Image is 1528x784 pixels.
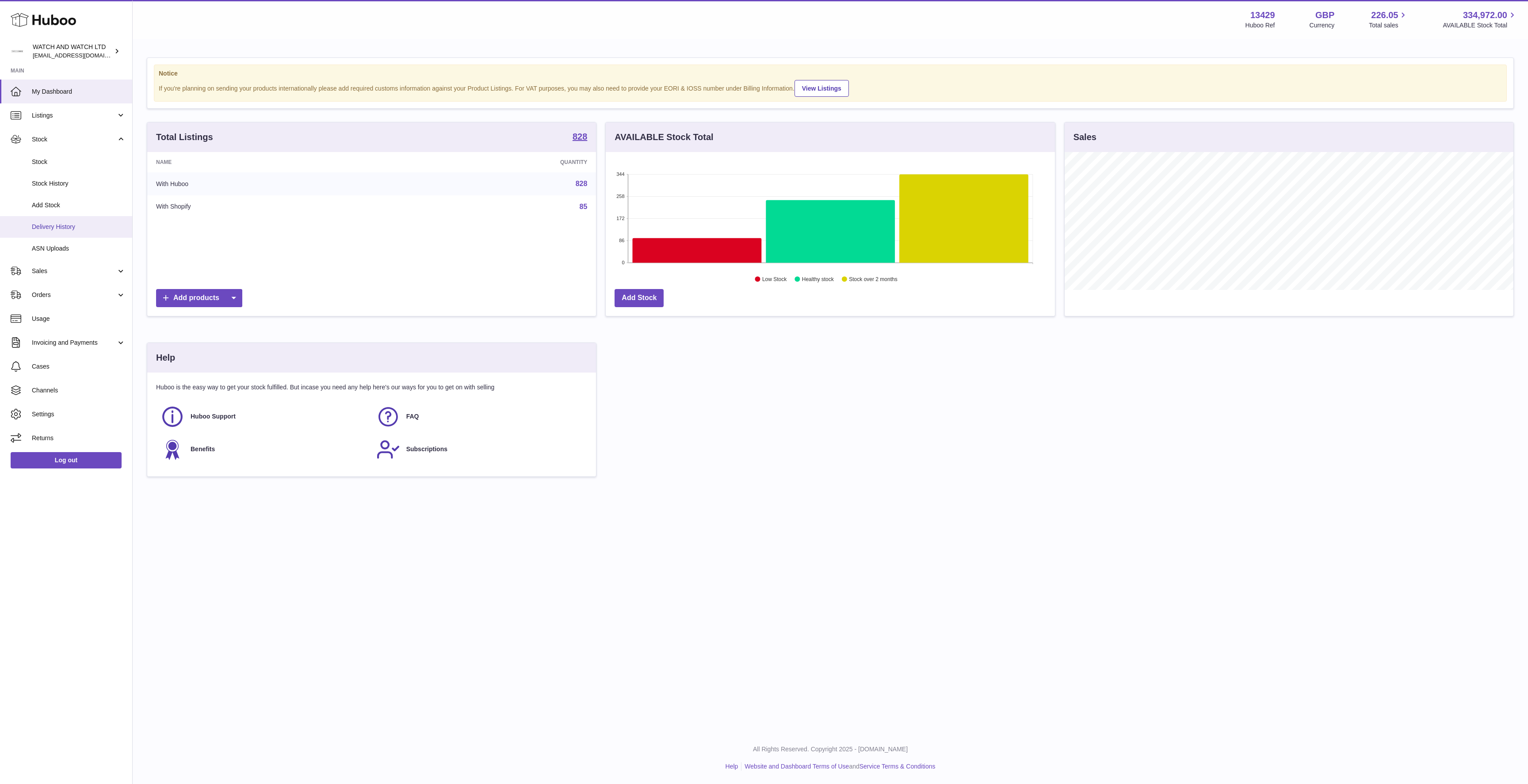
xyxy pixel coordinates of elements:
th: Name [147,152,389,172]
span: Listings [32,111,116,120]
span: Stock [32,158,126,166]
a: 226.05 Total sales [1369,9,1408,30]
span: Delivery History [32,223,126,231]
span: Total sales [1369,21,1408,30]
div: If you're planning on sending your products internationally please add required customs informati... [159,79,1502,97]
span: Usage [32,315,126,323]
div: WATCH AND WATCH LTD [33,43,112,60]
text: 0 [622,260,625,265]
span: Invoicing and Payments [32,339,116,347]
a: 85 [580,203,588,210]
h3: AVAILABLE Stock Total [615,131,713,143]
span: Settings [32,410,126,419]
a: 334,972.00 AVAILABLE Stock Total [1443,9,1517,30]
a: View Listings [795,80,849,97]
span: ASN Uploads [32,244,126,253]
strong: 828 [573,132,587,141]
div: Currency [1310,21,1335,30]
a: Huboo Support [160,405,367,429]
span: AVAILABLE Stock Total [1443,21,1517,30]
p: Huboo is the easy way to get your stock fulfilled. But incase you need any help here's our ways f... [156,383,587,392]
span: Sales [32,267,116,275]
span: Stock [32,135,116,144]
a: Help [726,763,738,770]
span: Benefits [191,445,215,453]
a: Log out [11,452,122,468]
a: Service Terms & Conditions [859,763,936,770]
span: Subscriptions [406,445,447,453]
span: Cases [32,362,126,371]
div: Huboo Ref [1245,21,1275,30]
span: Channels [32,386,126,395]
a: Add products [156,289,242,307]
text: Low Stock [762,276,787,282]
text: 258 [616,194,624,199]
a: 828 [573,132,587,143]
text: Stock over 2 months [849,276,898,282]
strong: GBP [1315,9,1334,21]
strong: 13429 [1250,9,1275,21]
li: and [741,762,935,771]
img: baris@watchandwatch.co.uk [11,45,24,58]
span: FAQ [406,412,419,421]
a: FAQ [376,405,583,429]
td: With Shopify [147,195,389,218]
span: My Dashboard [32,88,126,96]
span: Stock History [32,179,126,188]
a: 828 [576,180,588,187]
text: Healthy stock [802,276,834,282]
span: [EMAIL_ADDRESS][DOMAIN_NAME] [33,52,130,59]
span: Huboo Support [191,412,236,421]
a: Benefits [160,438,367,461]
a: Website and Dashboard Terms of Use [745,763,849,770]
span: Add Stock [32,201,126,209]
h3: Help [156,352,175,364]
td: With Huboo [147,172,389,195]
strong: Notice [159,69,1502,78]
a: Add Stock [615,289,664,307]
span: Orders [32,291,116,299]
text: 86 [619,238,625,243]
h3: Total Listings [156,131,213,143]
span: 226.05 [1371,9,1398,21]
text: 344 [616,171,624,177]
p: All Rights Reserved. Copyright 2025 - [DOMAIN_NAME] [140,745,1521,754]
span: 334,972.00 [1463,9,1507,21]
h3: Sales [1073,131,1096,143]
text: 172 [616,216,624,221]
a: Subscriptions [376,438,583,461]
th: Quantity [389,152,596,172]
span: Returns [32,434,126,442]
